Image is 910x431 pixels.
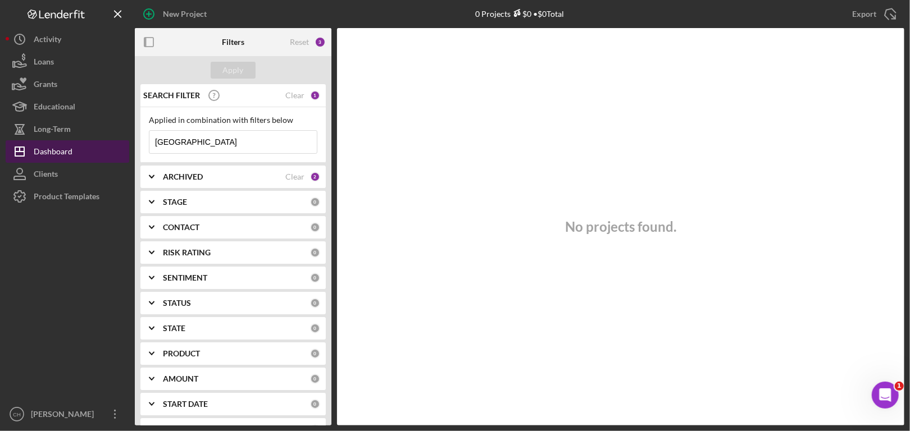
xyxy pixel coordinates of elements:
button: Long-Term [6,118,129,140]
div: Apply [223,62,244,79]
button: Dashboard [6,140,129,163]
div: [PERSON_NAME] [28,403,101,428]
b: STATE [163,324,185,333]
div: Long-Term [34,118,71,143]
div: 0 [310,399,320,409]
div: 0 [310,323,320,333]
b: SEARCH FILTER [143,91,200,100]
button: Educational [6,95,129,118]
div: 0 [310,298,320,308]
b: STATUS [163,299,191,308]
div: Grants [34,73,57,98]
b: Filters [222,38,244,47]
div: 2 [310,172,320,182]
div: Clear [285,172,304,181]
div: Educational [34,95,75,121]
b: PRODUCT [163,349,200,358]
div: 0 [310,197,320,207]
b: RISK RATING [163,248,211,257]
div: 0 [310,222,320,232]
h3: No projects found. [565,219,676,235]
button: Export [841,3,904,25]
button: Loans [6,51,129,73]
div: Product Templates [34,185,99,210]
div: 0 [310,247,320,258]
button: Activity [6,28,129,51]
span: 1 [895,382,904,391]
button: Grants [6,73,129,95]
button: CH[PERSON_NAME] [6,403,129,425]
div: 1 [310,90,320,100]
button: Clients [6,163,129,185]
div: New Project [163,3,207,25]
iframe: Intercom live chat [872,382,899,409]
div: Loans [34,51,54,76]
div: 0 [310,349,320,359]
b: CONTACT [163,223,199,232]
b: ARCHIVED [163,172,203,181]
div: Clear [285,91,304,100]
button: Product Templates [6,185,129,208]
div: Clients [34,163,58,188]
div: Export [852,3,876,25]
button: Apply [211,62,256,79]
div: 3 [315,36,326,48]
button: New Project [135,3,218,25]
b: AMOUNT [163,374,198,383]
div: 0 Projects • $0 Total [475,9,564,19]
div: 0 [310,374,320,384]
b: SENTIMENT [163,273,207,282]
div: $0 [511,9,531,19]
div: Applied in combination with filters below [149,116,317,125]
div: Reset [290,38,309,47]
div: Activity [34,28,61,53]
div: 0 [310,273,320,283]
b: STAGE [163,198,187,207]
b: START DATE [163,400,208,409]
div: Dashboard [34,140,72,166]
text: CH [13,411,21,418]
